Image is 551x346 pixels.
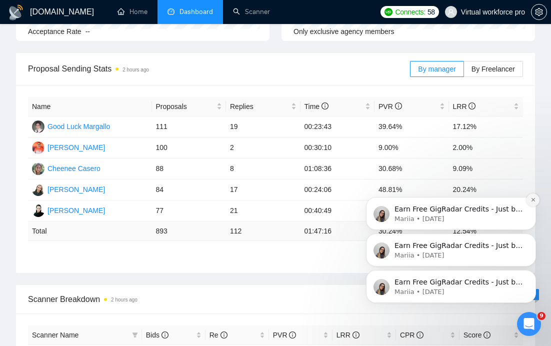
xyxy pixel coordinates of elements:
td: Total [28,221,152,241]
td: 893 [152,221,226,241]
a: CCCheenee Casero [32,164,100,172]
time: 2 hours ago [111,297,137,302]
td: 21 [226,200,300,221]
span: Scanner Breakdown [28,293,523,305]
span: info-circle [416,331,423,338]
iframe: Intercom notifications message [351,133,551,319]
span: dashboard [167,8,174,15]
span: By manager [418,65,455,73]
td: 17 [226,179,300,200]
div: [PERSON_NAME] [47,184,105,195]
time: 2 hours ago [122,67,149,72]
button: setting [531,4,547,20]
img: CC [32,162,44,175]
span: filter [132,332,138,338]
a: JR[PERSON_NAME] [32,206,105,214]
span: Re [209,331,227,339]
td: 00:24:06 [300,179,375,200]
span: info-circle [468,102,475,109]
span: PVR [378,102,402,110]
th: Proposals [152,97,226,116]
img: upwork-logo.png [384,8,392,16]
span: CPR [400,331,423,339]
img: YB [32,183,44,196]
span: PVR [273,331,296,339]
a: homeHome [117,7,147,16]
span: info-circle [483,331,490,338]
img: GL [32,120,44,133]
span: LRR [336,331,359,339]
span: info-circle [289,331,296,338]
td: 8 [226,158,300,179]
span: Dashboard [179,7,213,16]
img: JR [32,204,44,217]
a: DE[PERSON_NAME] [32,143,105,151]
td: 00:30:10 [300,137,375,158]
td: 88 [152,158,226,179]
span: Score [463,331,490,339]
span: Only exclusive agency members [293,27,394,35]
span: info-circle [220,331,227,338]
span: Replies [230,101,289,112]
span: By Freelancer [471,65,515,73]
iframe: Intercom live chat [517,312,541,336]
div: [PERSON_NAME] [47,142,105,153]
span: 9 [537,312,545,320]
span: user [447,8,454,15]
div: [PERSON_NAME] [47,205,105,216]
span: info-circle [395,102,402,109]
td: 01:08:36 [300,158,375,179]
img: logo [8,4,24,20]
a: GLGood Luck Margallo [32,122,110,130]
span: Acceptance Rate [28,27,81,35]
span: info-circle [352,331,359,338]
th: Name [28,97,152,116]
a: setting [531,8,547,16]
td: 112 [226,221,300,241]
td: 2 [226,137,300,158]
span: Scanner Name [32,331,78,339]
span: LRR [453,102,476,110]
span: Time [304,102,328,110]
span: -- [85,27,90,35]
td: 00:23:43 [300,116,375,137]
td: 00:40:49 [300,200,375,221]
td: 77 [152,200,226,221]
div: Good Luck Margallo [47,121,110,132]
span: Bids [146,331,168,339]
span: Proposal Sending Stats [28,62,410,75]
td: 17.12% [449,116,523,137]
a: searchScanner [233,7,270,16]
span: Proposals [156,101,215,112]
td: 39.64% [374,116,449,137]
td: 19 [226,116,300,137]
img: DE [32,141,44,154]
td: 111 [152,116,226,137]
span: Connects: [395,6,425,17]
div: Cheenee Casero [47,163,100,174]
span: setting [531,8,546,16]
td: 01:47:16 [300,221,375,241]
th: Replies [226,97,300,116]
td: 84 [152,179,226,200]
span: 58 [427,6,435,17]
span: info-circle [161,331,168,338]
span: filter [130,327,140,342]
a: YB[PERSON_NAME] [32,185,105,193]
span: info-circle [321,102,328,109]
